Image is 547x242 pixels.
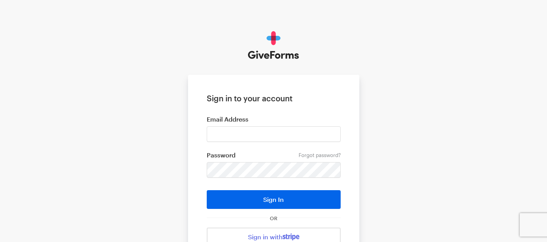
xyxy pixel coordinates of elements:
[207,190,341,209] button: Sign In
[207,94,341,103] h1: Sign in to your account
[299,152,341,158] a: Forgot password?
[207,151,341,159] label: Password
[283,233,299,240] img: stripe-07469f1003232ad58a8838275b02f7af1ac9ba95304e10fa954b414cd571f63b.svg
[268,215,279,221] span: OR
[207,115,341,123] label: Email Address
[248,31,299,59] img: GiveForms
